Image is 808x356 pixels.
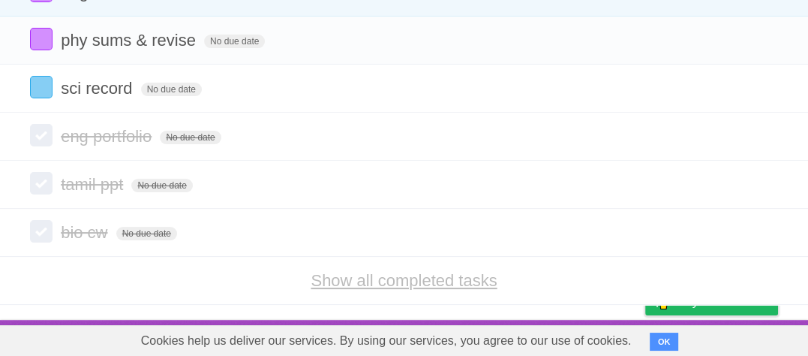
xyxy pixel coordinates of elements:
span: No due date [160,131,221,144]
a: Suggest a feature [683,324,778,352]
a: Show all completed tasks [311,271,497,290]
span: Cookies help us deliver our services. By using our services, you agree to our use of cookies. [126,326,647,356]
span: No due date [204,35,265,48]
span: phy sums & revise [61,31,200,50]
span: bio cw [61,223,111,242]
a: Developers [495,324,556,352]
label: Done [30,124,53,146]
span: No due date [131,179,192,192]
label: Done [30,220,53,243]
span: Buy me a coffee [677,288,770,315]
label: Done [30,172,53,195]
a: Privacy [626,324,665,352]
button: OK [650,333,679,351]
a: About [446,324,477,352]
span: No due date [141,83,202,96]
span: tamil ppt [61,175,127,194]
label: Done [30,28,53,50]
a: Terms [575,324,608,352]
span: eng portfolio [61,127,155,146]
span: sci record [61,79,136,98]
span: No due date [116,227,177,240]
label: Done [30,76,53,98]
